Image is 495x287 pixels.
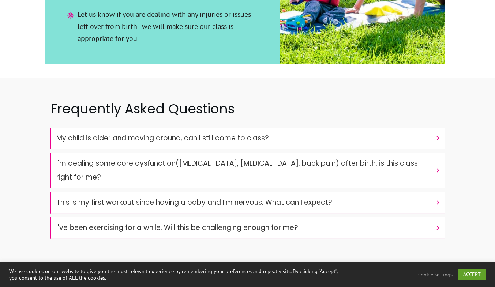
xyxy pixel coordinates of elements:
font: My child is older and moving around, can I still come to class? [56,133,269,143]
div: We use cookies on our website to give you the most relevant experience by remembering your prefer... [9,268,343,281]
font: This is my first workout since having a baby and I'm nervous. What can I expect? [56,197,332,207]
a: ACCEPT [458,269,486,280]
span: Let us know if you are dealing with any injuries or issues left over from birth - we will make su... [78,8,262,45]
font: I've been exercising for a while. Will this be challenging enough for me? [56,223,298,233]
h2: Frequently Asked Questions [50,100,445,127]
a: Cookie settings [418,271,453,278]
font: I'm dealing some core dysfunction([MEDICAL_DATA], [MEDICAL_DATA], back pain) after birth, is this... [56,158,418,182]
